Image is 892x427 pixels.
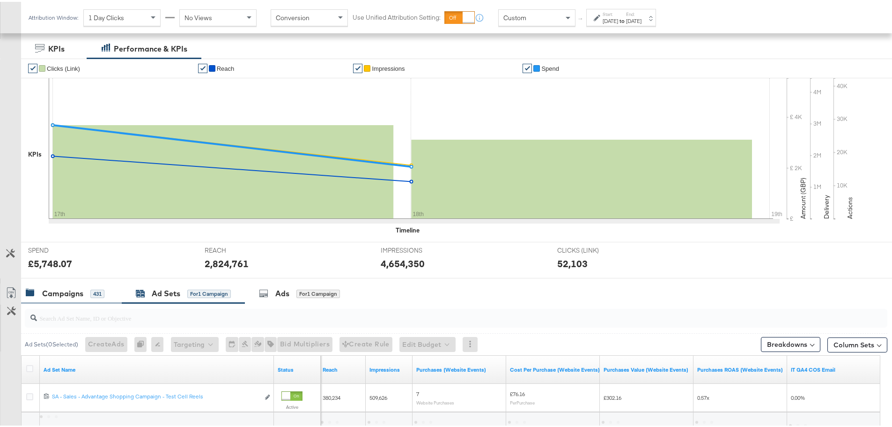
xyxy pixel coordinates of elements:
button: Breakdowns [761,335,820,350]
span: REACH [205,244,275,253]
strong: to [618,15,626,22]
a: ✔ [28,62,37,71]
div: Campaigns [42,286,83,297]
span: SPEND [28,244,98,253]
span: £302.16 [604,392,621,399]
div: Ad Sets ( 0 Selected) [25,338,78,347]
label: End: [626,9,641,15]
span: 0.00% [791,392,805,399]
span: 7 [416,389,419,396]
span: Impressions [372,63,405,70]
span: £76.16 [510,389,525,396]
a: SA - Sales - Advantage Shopping Campaign - Test Cell Reels [52,391,259,401]
button: Column Sets [827,336,887,351]
a: IT NET COS _ GA4 [791,364,877,372]
div: Ad Sets [152,286,180,297]
div: Timeline [396,224,420,233]
div: [DATE] [603,15,618,23]
div: for 1 Campaign [187,288,231,296]
span: Custom [503,12,526,20]
span: 509,626 [369,392,387,399]
a: Your Ad Set name. [44,364,270,372]
label: Start: [603,9,618,15]
span: IMPRESSIONS [381,244,451,253]
sub: Per Purchase [510,398,535,404]
label: Use Unified Attribution Setting: [353,11,441,20]
span: Reach [217,63,235,70]
div: 52,103 [557,255,588,269]
span: ↑ [576,16,585,19]
div: [DATE] [626,15,641,23]
span: Spend [541,63,559,70]
div: for 1 Campaign [296,288,340,296]
a: The number of people your ad was served to. [323,364,362,372]
a: Shows the current state of your Ad Set. [278,364,317,372]
span: Conversion [276,12,310,20]
a: The total value of the purchase actions tracked by your Custom Audience pixel on your website aft... [604,364,690,372]
text: Amount (GBP) [799,176,807,217]
div: KPIs [48,42,65,52]
div: £5,748.07 [28,255,72,269]
a: ✔ [353,62,362,71]
div: 431 [90,288,104,296]
span: No Views [184,12,212,20]
div: SA - Sales - Advantage Shopping Campaign - Test Cell Reels [52,391,259,398]
text: Delivery [822,193,831,217]
span: CLICKS (LINK) [557,244,627,253]
a: The average cost for each purchase tracked by your Custom Audience pixel on your website after pe... [510,364,600,372]
div: Ads [275,286,289,297]
div: 2,824,761 [205,255,249,269]
input: Search Ad Set Name, ID or Objective [37,303,808,322]
a: ✔ [198,62,207,71]
a: The number of times a purchase was made tracked by your Custom Audience pixel on your website aft... [416,364,502,372]
span: Clicks (Link) [47,63,80,70]
sub: Website Purchases [416,398,454,404]
span: 1 Day Clicks [88,12,124,20]
div: 0 [134,335,151,350]
a: ✔ [523,62,532,71]
div: Attribution Window: [28,13,79,19]
span: 380,234 [323,392,340,399]
span: 0.57x [697,392,709,399]
a: The total value of the purchase actions divided by spend tracked by your Custom Audience pixel on... [697,364,783,372]
text: Actions [846,195,854,217]
div: KPIs [28,148,42,157]
div: 4,654,350 [381,255,425,269]
label: Active [281,402,302,408]
div: Performance & KPIs [114,42,187,52]
a: The number of times your ad was served. On mobile apps an ad is counted as served the first time ... [369,364,409,372]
